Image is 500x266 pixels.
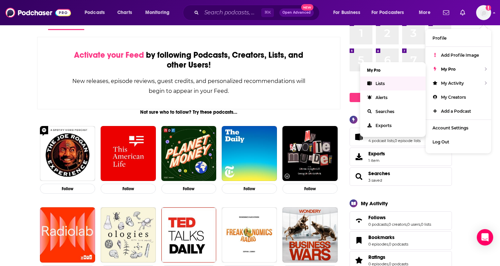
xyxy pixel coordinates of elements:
div: Open Intercom Messenger [477,229,493,246]
button: Follow [222,184,277,194]
a: 0 creators [388,222,407,227]
a: 0 episode lists [395,138,421,143]
img: Business Wars [282,207,338,263]
img: Planet Money [161,126,217,181]
button: Follow [161,184,217,194]
button: Show profile menu [476,5,491,20]
span: New [301,4,313,11]
span: Searches [350,167,452,186]
button: open menu [141,7,178,18]
svg: Add a profile image [486,5,491,11]
a: 3 saved [368,178,382,183]
a: 0 users [407,222,420,227]
a: Exports [350,148,452,166]
span: My Pro [441,67,456,72]
span: Ratings [368,254,385,260]
button: Follow [101,184,156,194]
span: Account Settings [432,125,468,130]
span: Profile [432,36,446,41]
span: Open Advanced [282,11,311,14]
span: , [394,138,395,143]
a: Account Settings [426,121,491,135]
img: TED Talks Daily [161,207,217,263]
span: My Creators [441,95,466,100]
a: Searches [352,172,366,181]
img: Ologies with Alie Ward [101,207,156,263]
span: Add Profile Image [441,53,479,58]
span: For Business [333,8,360,17]
a: Ratings [368,254,408,260]
a: Follows [368,214,431,221]
span: 1 item [368,158,385,163]
span: Bookmarks [350,231,452,250]
input: Search podcasts, credits, & more... [202,7,261,18]
span: Activate your Feed [74,50,144,60]
a: 0 episodes [368,242,388,247]
img: User Profile [476,5,491,20]
button: open menu [328,7,369,18]
div: New releases, episode reviews, guest credits, and personalized recommendations will begin to appe... [72,76,306,96]
span: , [420,222,421,227]
img: My Favorite Murder with Karen Kilgariff and Georgia Hardstark [282,126,338,181]
a: This American Life [101,126,156,181]
button: open menu [414,7,439,18]
a: Profile [426,31,491,45]
a: 0 podcasts [389,242,408,247]
span: Bookmarks [368,234,395,240]
span: Podcasts [85,8,105,17]
a: Ratings [352,255,366,265]
a: Add a Podcast [426,104,491,118]
span: , [388,242,389,247]
span: My Activity [441,81,464,86]
span: Exports [368,151,385,157]
img: The Joe Rogan Experience [40,126,95,181]
span: Follows [368,214,386,221]
button: Follow [40,184,95,194]
a: Add Profile Image [426,48,491,62]
button: open menu [367,7,414,18]
a: Follows [352,216,366,225]
span: More [419,8,430,17]
a: 0 lists [421,222,431,227]
div: by following Podcasts, Creators, Lists, and other Users! [72,50,306,70]
a: Searches [368,170,390,177]
img: The Daily [222,126,277,181]
img: Podchaser - Follow, Share and Rate Podcasts [5,6,71,19]
span: For Podcasters [371,8,404,17]
div: My Activity [361,200,388,207]
span: Exports [352,152,366,162]
a: Bookmarks [368,234,408,240]
span: Logged in as ncannella [476,5,491,20]
a: 0 podcasts [368,222,388,227]
a: Bookmarks [352,236,366,245]
button: Open AdvancedNew [279,9,314,17]
a: Lists [352,132,366,142]
img: Radiolab [40,207,95,263]
button: open menu [80,7,114,18]
span: Monitoring [145,8,170,17]
span: Charts [117,8,132,17]
button: Follow [282,184,338,194]
span: Lists [350,128,452,146]
span: Add a Podcast [441,109,471,114]
img: Freakonomics Radio [222,207,277,263]
span: ⌘ K [261,8,274,17]
a: Show notifications dropdown [440,7,452,18]
div: Not sure who to follow? Try these podcasts... [37,109,340,115]
a: 4 podcast lists [368,138,394,143]
span: Follows [350,211,452,230]
ul: Show profile menu [426,29,491,153]
span: Log Out [432,139,449,144]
